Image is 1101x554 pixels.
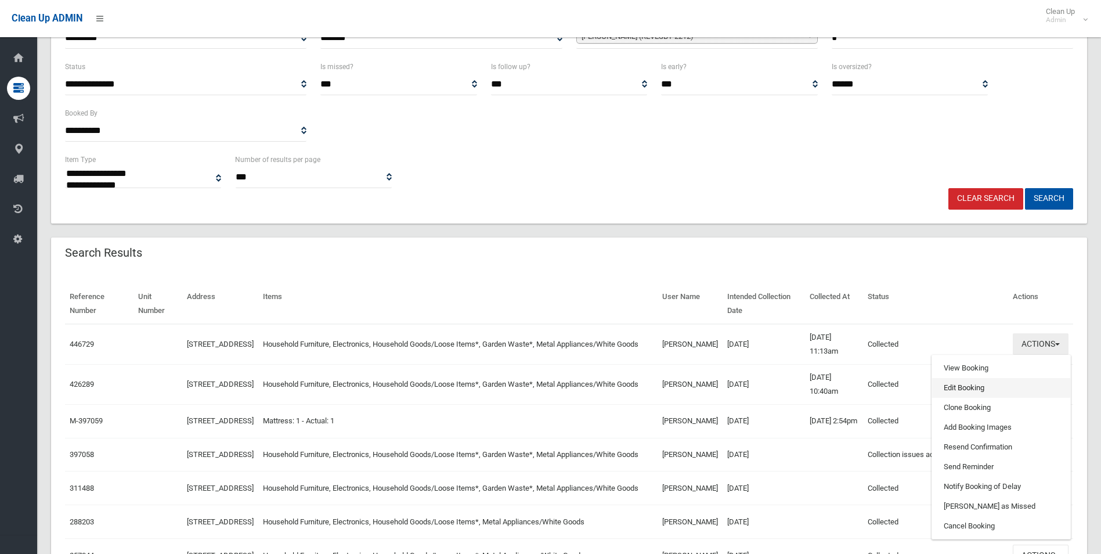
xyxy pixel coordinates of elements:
td: [DATE] 2:54pm [805,404,863,438]
td: Collected [863,404,1008,438]
td: Mattress: 1 - Actual: 1 [258,404,658,438]
td: [PERSON_NAME] [658,438,723,472]
a: Add Booking Images [932,418,1070,437]
td: [PERSON_NAME] [658,472,723,505]
label: Is oversized? [832,60,872,73]
td: [PERSON_NAME] [658,364,723,404]
a: [STREET_ADDRESS] [187,340,254,348]
th: Intended Collection Date [723,284,805,324]
td: Collection issues actioned [863,438,1008,472]
a: Notify Booking of Delay [932,477,1070,497]
td: [PERSON_NAME] [658,324,723,365]
th: Collected At [805,284,863,324]
label: Item Type [65,153,96,166]
a: [STREET_ADDRESS] [187,380,254,388]
a: Edit Booking [932,378,1070,398]
td: Collected [863,364,1008,404]
th: User Name [658,284,723,324]
td: Household Furniture, Electronics, Household Goods/Loose Items*, Metal Appliances/White Goods [258,505,658,539]
td: [DATE] [723,505,805,539]
button: Search [1025,188,1073,210]
th: Items [258,284,658,324]
td: [DATE] [723,364,805,404]
td: Household Furniture, Electronics, Household Goods/Loose Items*, Garden Waste*, Metal Appliances/W... [258,438,658,472]
small: Admin [1046,16,1075,24]
label: Status [65,60,85,73]
a: 446729 [70,340,94,348]
a: [STREET_ADDRESS] [187,450,254,459]
th: Status [863,284,1008,324]
a: 288203 [70,517,94,526]
a: 311488 [70,484,94,492]
td: Collected [863,472,1008,505]
td: Collected [863,505,1008,539]
td: [DATE] 10:40am [805,364,863,404]
td: [PERSON_NAME] [658,505,723,539]
td: [DATE] 11:13am [805,324,863,365]
td: [DATE] [723,324,805,365]
td: [DATE] [723,472,805,505]
th: Reference Number [65,284,133,324]
a: [STREET_ADDRESS] [187,416,254,425]
a: View Booking [932,358,1070,378]
td: [PERSON_NAME] [658,404,723,438]
a: 426289 [70,380,94,388]
label: Booked By [65,107,98,120]
a: Resend Confirmation [932,437,1070,457]
button: Actions [1013,333,1068,355]
td: [DATE] [723,404,805,438]
th: Unit Number [133,284,182,324]
td: Household Furniture, Electronics, Household Goods/Loose Items*, Garden Waste*, Metal Appliances/W... [258,364,658,404]
a: 397058 [70,450,94,459]
header: Search Results [51,242,156,264]
a: [PERSON_NAME] as Missed [932,497,1070,516]
a: [STREET_ADDRESS] [187,484,254,492]
span: Clean Up [1040,7,1086,24]
a: M-397059 [70,416,103,425]
a: [STREET_ADDRESS] [187,517,254,526]
th: Address [182,284,258,324]
a: Cancel Booking [932,516,1070,536]
td: Household Furniture, Electronics, Household Goods/Loose Items*, Garden Waste*, Metal Appliances/W... [258,472,658,505]
label: Number of results per page [235,153,320,166]
label: Is missed? [320,60,353,73]
a: Clear Search [948,188,1023,210]
label: Is follow up? [491,60,530,73]
a: Send Reminder [932,457,1070,477]
label: Is early? [661,60,687,73]
td: Household Furniture, Electronics, Household Goods/Loose Items*, Garden Waste*, Metal Appliances/W... [258,324,658,365]
a: Clone Booking [932,398,1070,418]
td: [DATE] [723,438,805,472]
td: Collected [863,324,1008,365]
span: Clean Up ADMIN [12,13,82,24]
th: Actions [1008,284,1073,324]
